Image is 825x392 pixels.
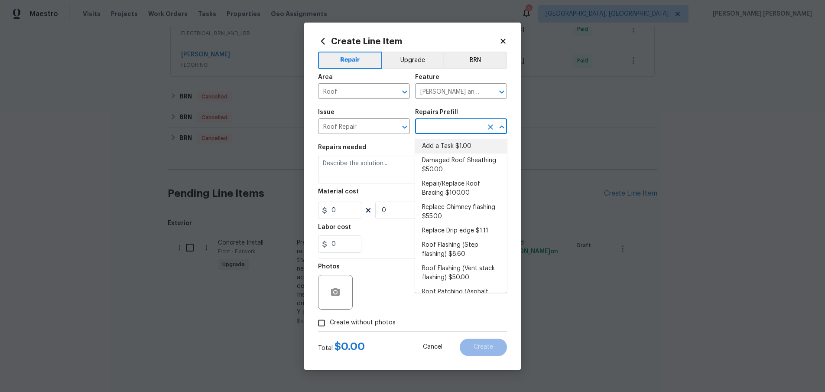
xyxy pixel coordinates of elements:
span: Create [474,344,493,350]
h5: Repairs Prefill [415,109,458,115]
button: Open [399,121,411,133]
h5: Photos [318,264,340,270]
button: Repair [318,52,382,69]
h5: Labor cost [318,224,351,230]
h5: Issue [318,109,335,115]
li: Roof Flashing (Vent stack flashing) $50.00 [415,261,507,285]
span: Create without photos [330,318,396,327]
li: Roof Flashing (Step flashing) $8.60 [415,238,507,261]
li: Damaged Roof Sheathing $50.00 [415,154,507,177]
button: Clear [484,121,497,133]
h2: Create Line Item [318,36,499,46]
button: Create [460,339,507,356]
span: $ 0.00 [335,341,365,352]
li: Roof Patching (Asphalt shingle) $110.00 [415,285,507,308]
button: Open [496,86,508,98]
li: Replace Drip edge $1.11 [415,224,507,238]
li: Repair/Replace Roof Bracing $100.00 [415,177,507,200]
span: Cancel [423,344,442,350]
h5: Area [318,74,333,80]
button: Close [496,121,508,133]
button: Open [399,86,411,98]
button: BRN [443,52,507,69]
h5: Material cost [318,189,359,195]
button: Upgrade [382,52,444,69]
h5: Repairs needed [318,144,366,150]
div: Total [318,342,365,353]
li: Add a Task $1.00 [415,139,507,154]
h5: Feature [415,74,439,80]
li: Replace Chimney flashing $55.00 [415,200,507,224]
button: Cancel [409,339,456,356]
